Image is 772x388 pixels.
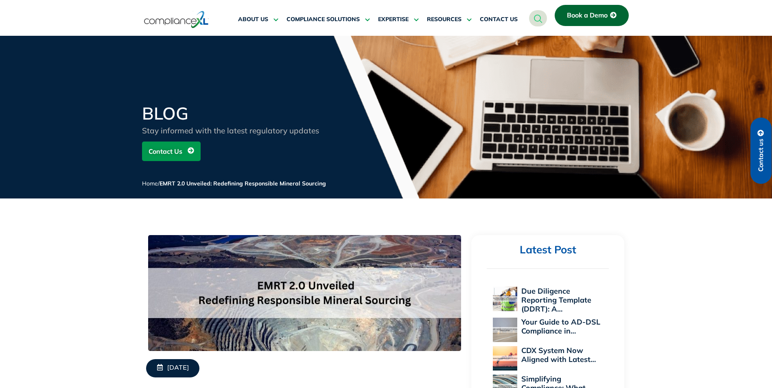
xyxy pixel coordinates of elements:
[238,16,268,23] span: ABOUT US
[286,16,360,23] span: COMPLIANCE SOLUTIONS
[427,10,472,29] a: RESOURCES
[286,10,370,29] a: COMPLIANCE SOLUTIONS
[142,105,337,122] h2: BLOG
[480,16,518,23] span: CONTACT US
[144,10,209,29] img: logo-one.svg
[427,16,461,23] span: RESOURCES
[521,346,596,364] a: CDX System Now Aligned with Latest…
[142,142,201,161] a: Contact Us
[757,139,765,172] span: Contact us
[146,359,199,377] a: [DATE]
[487,243,609,257] h2: Latest Post
[142,180,158,187] a: Home
[567,12,608,19] span: Book a Demo
[480,10,518,29] a: CONTACT US
[493,346,517,371] img: CDX System Now Aligned with Latest EU POPs Rules
[142,126,319,135] span: Stay informed with the latest regulatory updates
[142,180,326,187] span: /
[750,118,772,184] a: Contact us
[521,317,600,336] a: Your Guide to AD-DSL Compliance in…
[238,10,278,29] a: ABOUT US
[529,10,547,26] a: navsearch-button
[493,287,517,311] img: Due Diligence Reporting Template (DDRT): A Supplier’s Roadmap to Compliance
[493,318,517,342] img: Your Guide to AD-DSL Compliance in the Aerospace and Defense Industry
[149,144,182,159] span: Contact Us
[148,235,461,351] img: EMRT 2.0 Unveiled_ Redefining Responsible Mineral Sourcing
[378,16,409,23] span: EXPERTISE
[521,286,591,314] a: Due Diligence Reporting Template (DDRT): A…
[555,5,629,26] a: Book a Demo
[167,364,189,373] span: [DATE]
[160,180,326,187] span: EMRT 2.0 Unveiled: Redefining Responsible Mineral Sourcing
[378,10,419,29] a: EXPERTISE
